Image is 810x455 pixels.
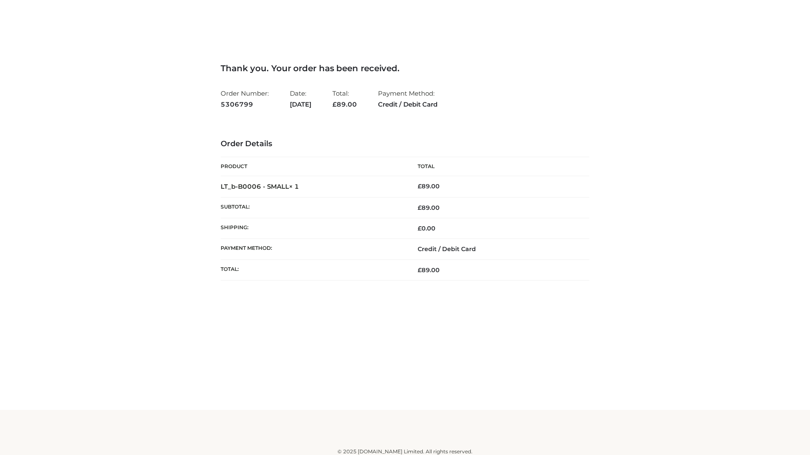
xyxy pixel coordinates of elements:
span: £ [332,100,337,108]
h3: Order Details [221,139,589,149]
strong: × 1 [289,182,299,190]
th: Shipping: [221,218,405,239]
span: 89.00 [332,100,357,108]
li: Payment Method: [378,86,437,112]
li: Order Number: [221,86,269,112]
td: Credit / Debit Card [405,239,589,260]
span: 89.00 [418,266,440,274]
th: Total [405,157,589,176]
strong: [DATE] [290,99,311,110]
th: Payment method: [221,239,405,260]
span: £ [418,204,421,211]
h3: Thank you. Your order has been received. [221,63,589,73]
bdi: 89.00 [418,182,440,190]
th: Total: [221,260,405,280]
span: 89.00 [418,204,440,211]
th: Subtotal: [221,197,405,218]
li: Date: [290,86,311,112]
bdi: 0.00 [418,225,435,232]
strong: 5306799 [221,99,269,110]
li: Total: [332,86,357,112]
strong: Credit / Debit Card [378,99,437,110]
span: £ [418,182,421,190]
strong: LT_b-B0006 - SMALL [221,182,299,190]
th: Product [221,157,405,176]
span: £ [418,225,421,232]
span: £ [418,266,421,274]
